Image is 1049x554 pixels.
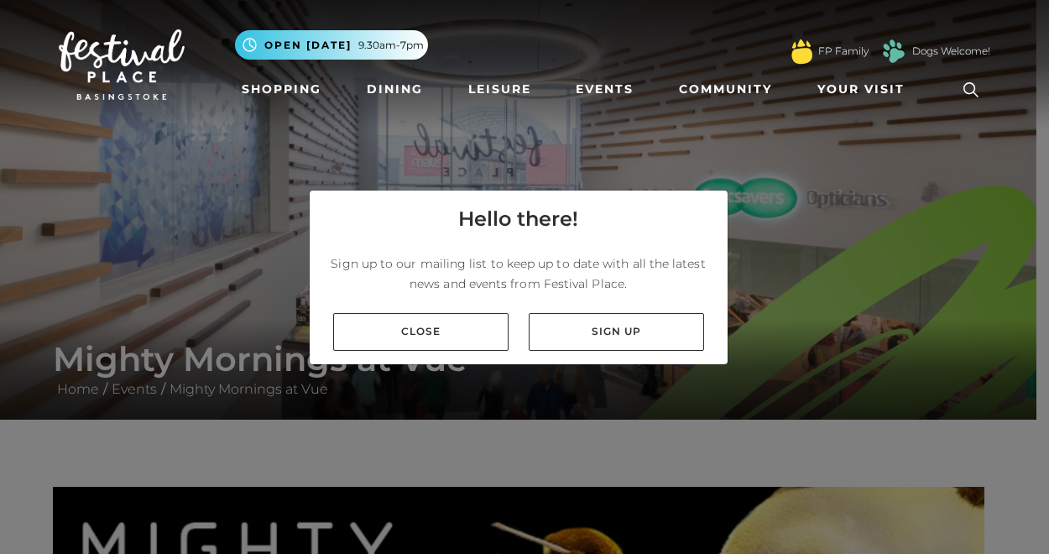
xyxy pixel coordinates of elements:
a: Your Visit [811,74,920,105]
a: Community [672,74,779,105]
span: 9.30am-7pm [358,38,424,53]
a: FP Family [818,44,869,59]
a: Close [333,313,509,351]
a: Dining [360,74,430,105]
span: Your Visit [817,81,905,98]
span: Open [DATE] [264,38,352,53]
button: Open [DATE] 9.30am-7pm [235,30,428,60]
a: Events [569,74,640,105]
a: Sign up [529,313,704,351]
h4: Hello there! [458,204,578,234]
a: Dogs Welcome! [912,44,990,59]
a: Shopping [235,74,328,105]
p: Sign up to our mailing list to keep up to date with all the latest news and events from Festival ... [323,253,714,294]
img: Festival Place Logo [59,29,185,100]
a: Leisure [462,74,538,105]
